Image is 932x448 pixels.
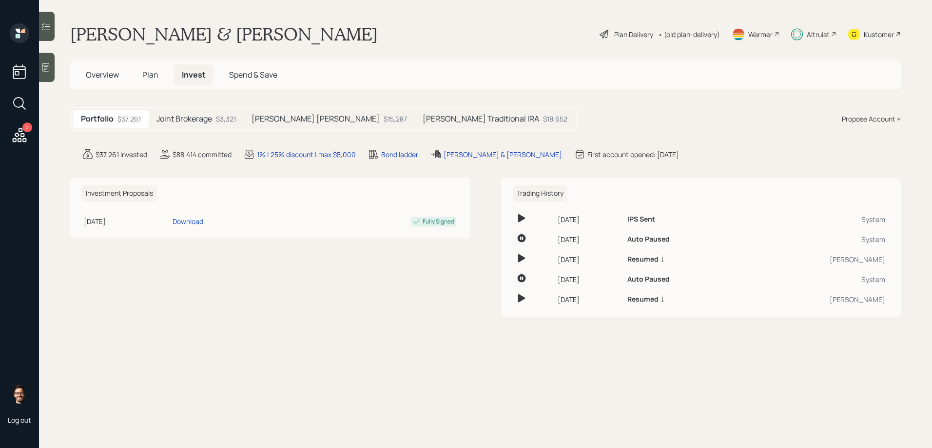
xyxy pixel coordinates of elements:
div: [PERSON_NAME] & [PERSON_NAME] [444,149,562,160]
div: Propose Account + [842,114,901,124]
div: $37,261 invested [96,149,147,160]
div: [DATE] [558,294,620,305]
div: System [745,234,885,244]
div: First account opened: [DATE] [587,149,679,160]
div: $15,287 [384,114,407,124]
h6: Investment Proposals [82,185,157,202]
div: [DATE] [84,216,169,226]
div: • (old plan-delivery) [658,29,720,40]
div: 2 [22,122,32,132]
div: Fully Signed [423,217,454,226]
div: [PERSON_NAME] [745,294,885,305]
div: Plan Delivery [614,29,653,40]
h5: Portfolio [81,114,114,123]
h6: Auto Paused [627,275,670,284]
div: 1% | 25% discount | max $5,000 [257,149,356,160]
h6: IPS Sent [627,215,655,224]
div: Log out [8,415,31,425]
h5: [PERSON_NAME] [PERSON_NAME] [252,114,380,123]
span: Invest [182,69,206,80]
span: Overview [86,69,119,80]
div: [DATE] [558,214,620,224]
span: Spend & Save [229,69,277,80]
div: System [745,274,885,285]
div: [DATE] [558,254,620,265]
div: [PERSON_NAME] [745,254,885,265]
h6: Trading History [513,185,567,202]
div: Download [173,216,203,226]
span: Plan [142,69,158,80]
div: [DATE] [558,274,620,285]
div: $88,414 committed [173,149,232,160]
h6: Resumed [627,295,659,304]
div: Warmer [748,29,773,40]
div: Altruist [807,29,830,40]
h1: [PERSON_NAME] & [PERSON_NAME] [70,23,378,45]
h6: Auto Paused [627,235,670,244]
div: Bond ladder [381,149,418,160]
div: System [745,214,885,224]
div: $37,261 [117,114,141,124]
img: sami-boghos-headshot.png [10,384,29,404]
h5: [PERSON_NAME] Traditional IRA [423,114,539,123]
h5: Joint Brokerage [156,114,212,123]
div: $18,652 [543,114,567,124]
h6: Resumed [627,255,659,264]
div: [DATE] [558,234,620,244]
div: Kustomer [864,29,894,40]
div: $3,321 [216,114,236,124]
